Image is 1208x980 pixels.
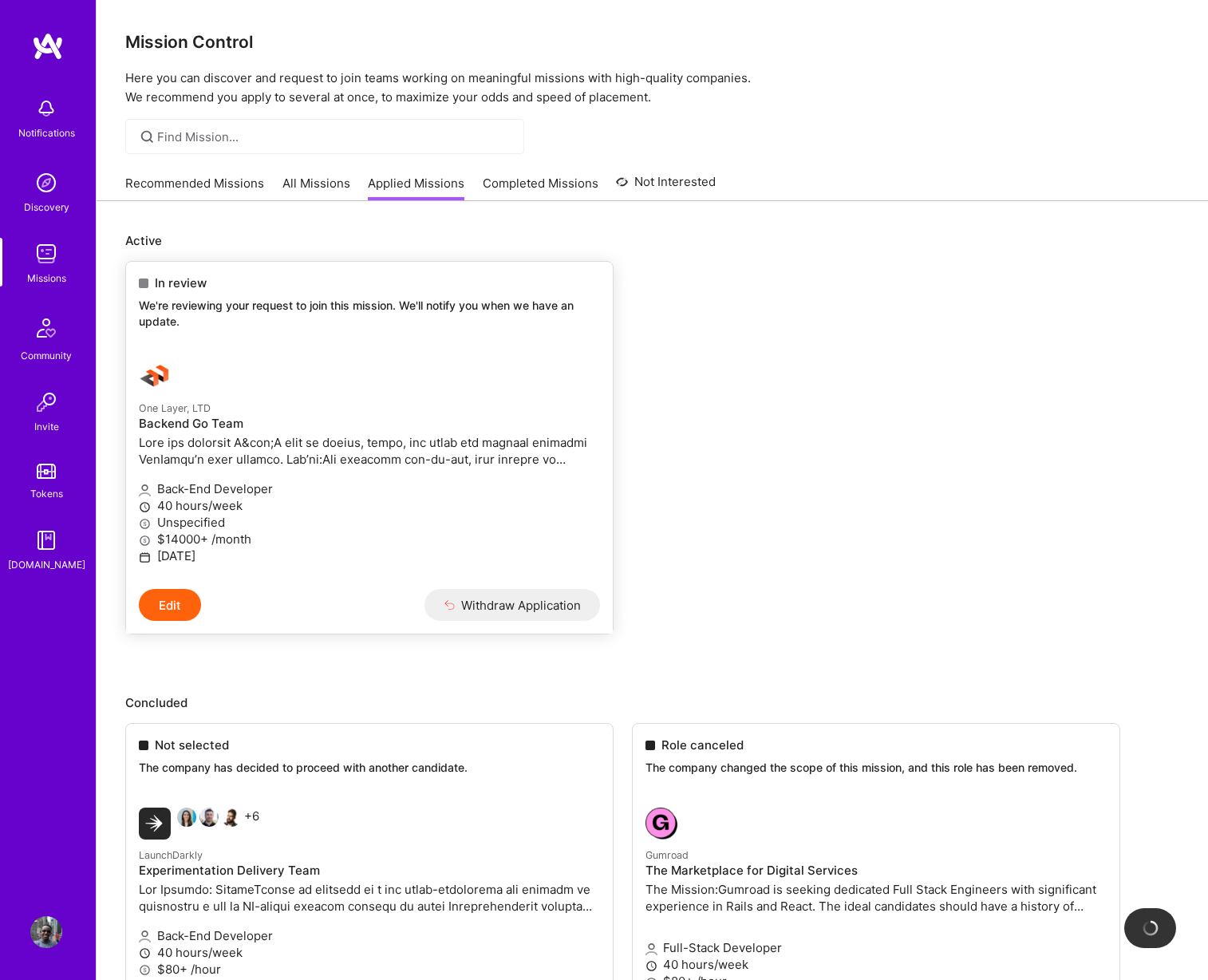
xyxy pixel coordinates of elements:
small: LaunchDarkly [139,849,203,861]
p: Back-End Developer [139,480,600,497]
p: 40 hours/week [645,956,1107,973]
p: We're reviewing your request to join this mission. We'll notify you when we have an update. [139,298,600,329]
img: discovery [30,167,62,199]
p: The Mission:Gumroad is seeking dedicated Full Stack Engineers with significant experience in Rail... [645,881,1107,915]
span: In review [155,275,207,291]
i: icon Applicant [139,484,151,496]
a: Applied Missions [368,175,464,201]
h3: Mission Control [125,32,1179,52]
span: Not selected [155,737,229,753]
img: tokens [37,464,56,479]
h4: The Marketplace for Digital Services [645,863,1107,878]
i: icon MoneyGray [139,964,151,976]
img: bell [30,93,62,124]
img: One Layer, LTD company logo [139,361,171,393]
img: Community [27,309,65,347]
small: Gumroad [645,849,689,861]
i: icon Calendar [139,551,151,563]
i: icon Applicant [645,943,657,955]
a: Not Interested [616,172,716,201]
a: All Missions [282,175,350,201]
i: icon Clock [645,960,657,972]
div: Tokens [30,485,63,502]
p: $80+ /hour [139,961,600,978]
p: [DATE] [139,547,600,564]
img: User Avatar [30,916,62,948]
div: Invite [34,418,59,435]
i: icon Clock [139,501,151,513]
img: teamwork [30,238,62,270]
a: Recommended Missions [125,175,264,201]
p: 40 hours/week [139,497,600,514]
p: $14000+ /month [139,531,600,547]
h4: Experimentation Delivery Team [139,863,600,878]
a: Completed Missions [483,175,598,201]
p: Active [125,232,1179,249]
div: Community [21,347,72,364]
i: icon Applicant [139,931,151,942]
img: Antonio Hernández [199,808,219,827]
p: The company has decided to proceed with another candidate. [139,760,600,776]
img: logo [32,32,64,61]
i: icon MoneyGray [139,518,151,530]
input: Find Mission... [157,128,512,145]
p: Unspecified [139,514,600,531]
div: +6 [139,808,259,840]
p: Lor Ipsumdo: SitameTconse ad elitsedd ei t inc utlab-etdolorema ali enimadm ve quisnostru e ull l... [139,881,600,915]
p: Back-End Developer [139,927,600,944]
img: guide book [30,524,62,556]
small: One Layer, LTD [139,402,211,414]
div: [DOMAIN_NAME] [8,556,85,573]
h4: Backend Go Team [139,417,600,431]
a: One Layer, LTD company logoOne Layer, LTDBackend Go TeamLore ips dolorsit A&con;A elit se doeius,... [126,348,613,589]
p: The company changed the scope of this mission, and this role has been removed. [645,760,1107,776]
img: loading [1141,919,1160,938]
p: Concluded [125,694,1179,711]
a: User Avatar [26,916,66,948]
i: icon Clock [139,947,151,959]
img: Grzegorz Marzencki [222,808,241,827]
img: Natasja Nielsen [177,808,196,827]
img: Gumroad company logo [645,808,677,840]
p: 40 hours/week [139,944,600,961]
div: Notifications [18,124,75,141]
div: Missions [27,270,66,286]
img: LaunchDarkly company logo [139,808,171,840]
p: Here you can discover and request to join teams working on meaningful missions with high-quality ... [125,69,1179,107]
p: Full-Stack Developer [645,939,1107,956]
p: Lore ips dolorsit A&con;A elit se doeius, tempo, inc utlab etd magnaal enimadmi VenIamqu’n exer u... [139,434,600,468]
i: icon SearchGrey [138,128,156,146]
button: Edit [139,589,201,621]
img: Invite [30,386,62,418]
button: Withdraw Application [424,589,601,621]
i: icon MoneyGray [139,535,151,547]
span: Role canceled [661,737,744,753]
div: Discovery [24,199,69,215]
